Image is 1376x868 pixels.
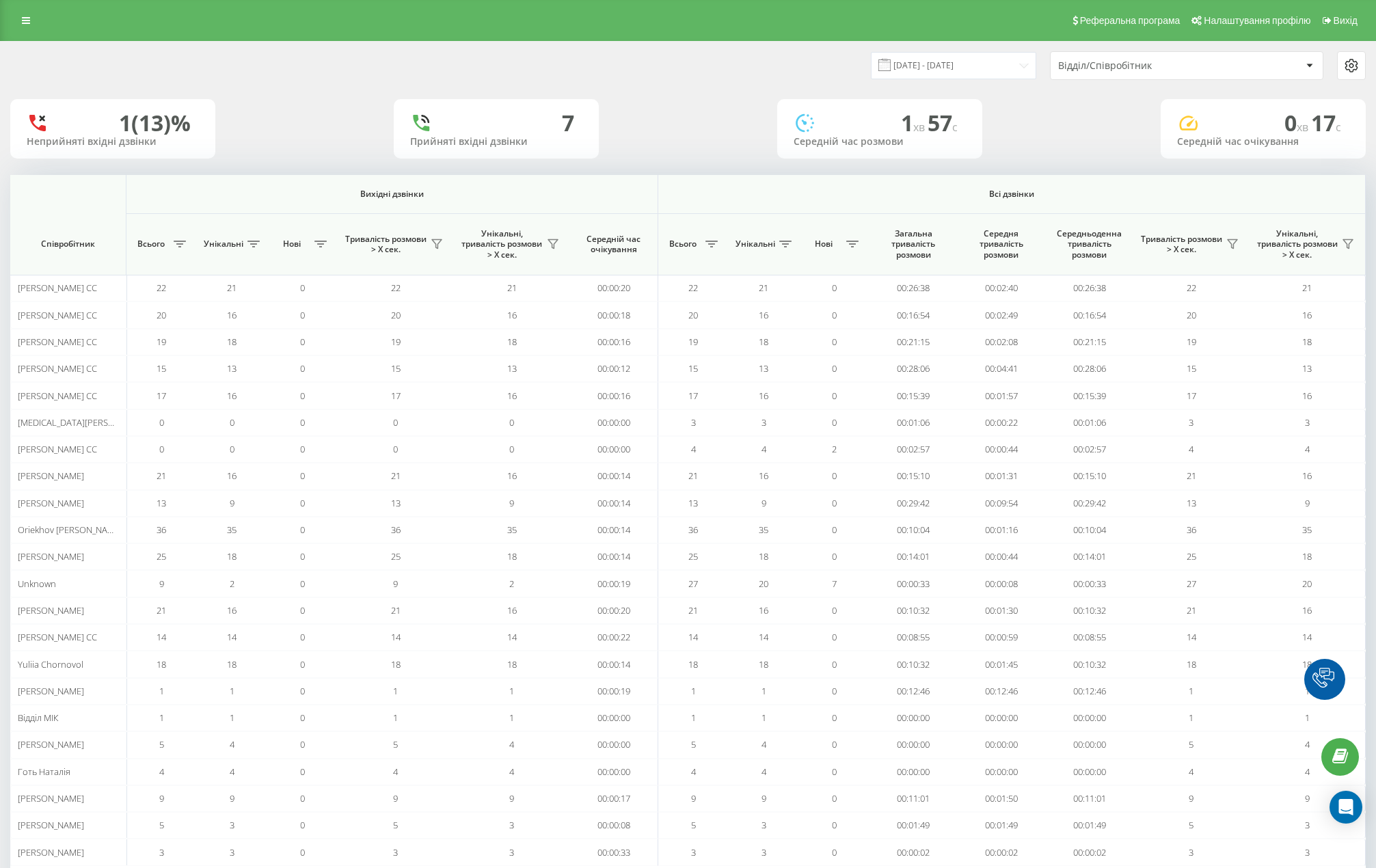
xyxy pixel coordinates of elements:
span: Відділ МІК [18,711,58,724]
span: 21 [1302,282,1312,294]
span: 4 [691,443,696,455]
span: 1 [1189,711,1193,724]
td: 00:04:41 [957,355,1045,382]
td: 00:09:54 [957,490,1045,517]
span: 4 [1305,443,1310,455]
td: 00:00:19 [570,570,658,597]
span: 13 [507,362,517,375]
span: 0 [832,362,837,375]
span: 0 [832,497,837,509]
td: 00:29:42 [869,490,958,517]
span: 1 [393,685,398,697]
td: 00:00:00 [957,705,1045,731]
span: 1 [1305,711,1310,724]
span: 0 [832,631,837,643]
span: 25 [1187,550,1196,562]
span: 1 [691,685,696,697]
span: 0 [300,443,305,455]
span: 13 [759,362,768,375]
span: [PERSON_NAME] [18,550,84,562]
span: 21 [507,282,517,294]
span: 0 [300,416,305,429]
span: 57 [928,108,958,137]
span: 18 [759,550,768,562]
span: [PERSON_NAME] [18,497,84,509]
span: 4 [761,443,766,455]
td: 00:01:45 [957,651,1045,677]
span: Нові [806,239,842,249]
span: хв [913,120,928,135]
td: 00:16:54 [1045,301,1133,328]
span: 15 [157,362,166,375]
span: 16 [1302,604,1312,616]
span: Вихід [1334,15,1358,26]
span: Унікальні [204,239,243,249]
span: 3 [1189,416,1193,429]
span: 18 [688,658,698,670]
span: 21 [391,604,401,616]
span: 7 [832,578,837,590]
span: 16 [759,390,768,402]
span: 0 [832,470,837,482]
span: 1 [761,685,766,697]
span: Всього [665,239,701,249]
span: 9 [509,497,514,509]
span: 0 [300,390,305,402]
span: 19 [1187,336,1196,348]
span: 9 [159,578,164,590]
span: 18 [227,336,237,348]
span: 2 [832,443,837,455]
span: 25 [157,550,166,562]
span: 0 [230,443,234,455]
span: [MEDICAL_DATA][PERSON_NAME] CC [18,416,164,429]
td: 00:01:30 [957,597,1045,624]
td: 00:10:32 [869,597,958,624]
td: 00:14:01 [869,543,958,570]
span: 18 [759,658,768,670]
span: 27 [1187,578,1196,590]
span: 2 [230,578,234,590]
span: Unknown [18,578,56,590]
div: Середній час розмови [794,136,966,148]
td: 00:00:00 [570,705,658,731]
span: 18 [507,550,517,562]
td: 00:15:39 [1045,382,1133,409]
span: Середня тривалість розмови [968,228,1035,260]
td: 00:00:16 [570,329,658,355]
span: 13 [1187,497,1196,509]
span: 5 [393,738,398,750]
span: 1 [230,685,234,697]
div: Відділ/Співробітник [1058,60,1222,72]
td: 00:15:10 [1045,463,1133,489]
td: 00:00:14 [570,517,658,543]
span: 18 [1187,658,1196,670]
span: 16 [759,309,768,321]
td: 00:10:32 [1045,651,1133,677]
span: 0 [300,711,305,724]
span: 0 [393,443,398,455]
td: 00:00:44 [957,543,1045,570]
span: 9 [230,497,234,509]
span: 18 [1302,336,1312,348]
span: 25 [391,550,401,562]
span: 21 [157,604,166,616]
span: 21 [157,470,166,482]
span: 18 [1302,658,1312,670]
span: 0 [300,362,305,375]
span: 18 [759,336,768,348]
span: 14 [759,631,768,643]
span: 22 [157,282,166,294]
span: 1 [509,711,514,724]
span: 19 [391,336,401,348]
span: 3 [761,416,766,429]
span: 21 [391,470,401,482]
span: 14 [507,631,517,643]
td: 00:02:49 [957,301,1045,328]
span: Унікальні [736,239,775,249]
span: 21 [759,282,768,294]
span: 9 [393,578,398,590]
span: 0 [393,416,398,429]
span: [PERSON_NAME] CC [18,631,97,643]
td: 00:21:15 [1045,329,1133,355]
span: 1 [393,711,398,724]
